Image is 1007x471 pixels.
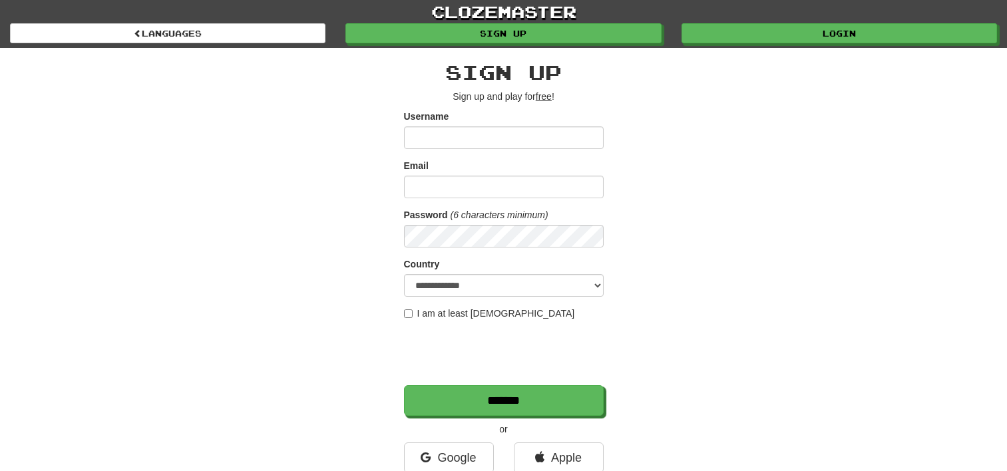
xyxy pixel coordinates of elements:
[345,23,661,43] a: Sign up
[404,110,449,123] label: Username
[404,90,604,103] p: Sign up and play for !
[404,307,575,320] label: I am at least [DEMOGRAPHIC_DATA]
[682,23,997,43] a: Login
[404,208,448,222] label: Password
[10,23,325,43] a: Languages
[404,159,429,172] label: Email
[404,422,604,436] p: or
[404,327,606,379] iframe: reCAPTCHA
[404,309,413,318] input: I am at least [DEMOGRAPHIC_DATA]
[404,257,440,271] label: Country
[404,61,604,83] h2: Sign up
[536,91,552,102] u: free
[451,210,548,220] em: (6 characters minimum)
